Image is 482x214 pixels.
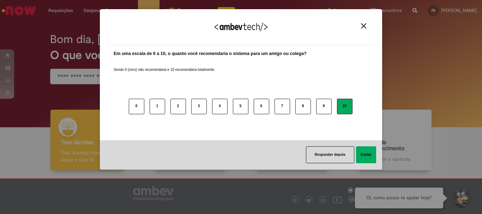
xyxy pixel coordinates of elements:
button: Close [359,23,368,29]
button: 5 [233,99,248,114]
button: 6 [254,99,269,114]
button: 7 [275,99,290,114]
button: Responder depois [306,146,354,163]
img: Logo Ambevtech [215,23,267,31]
button: 0 [129,99,144,114]
img: Close [361,23,366,29]
button: 9 [316,99,332,114]
button: 2 [170,99,186,114]
button: 1 [150,99,165,114]
button: Enviar [356,146,376,163]
button: 10 [337,99,353,114]
label: Sendo 0 (zero) não recomendaria e 10 recomendaria totalmente. [114,59,215,72]
label: Em uma escala de 0 a 10, o quanto você recomendaria o sistema para um amigo ou colega? [114,50,307,57]
button: 8 [295,99,311,114]
button: 3 [191,99,207,114]
button: 4 [212,99,228,114]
